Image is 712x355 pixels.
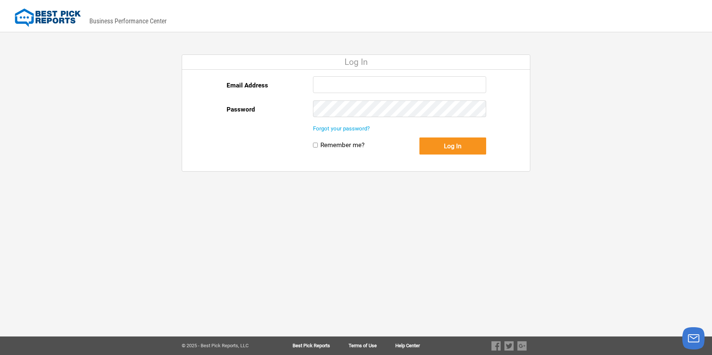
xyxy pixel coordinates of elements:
[182,55,530,70] div: Log In
[395,343,420,348] a: Help Center
[182,343,269,348] div: © 2025 - Best Pick Reports, LLC
[227,76,268,94] label: Email Address
[320,141,365,149] label: Remember me?
[349,343,395,348] a: Terms of Use
[313,125,370,132] a: Forgot your password?
[293,343,349,348] a: Best Pick Reports
[682,327,705,349] button: Launch chat
[15,9,81,27] img: Best Pick Reports Logo
[419,137,486,155] button: Log In
[227,100,255,118] label: Password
